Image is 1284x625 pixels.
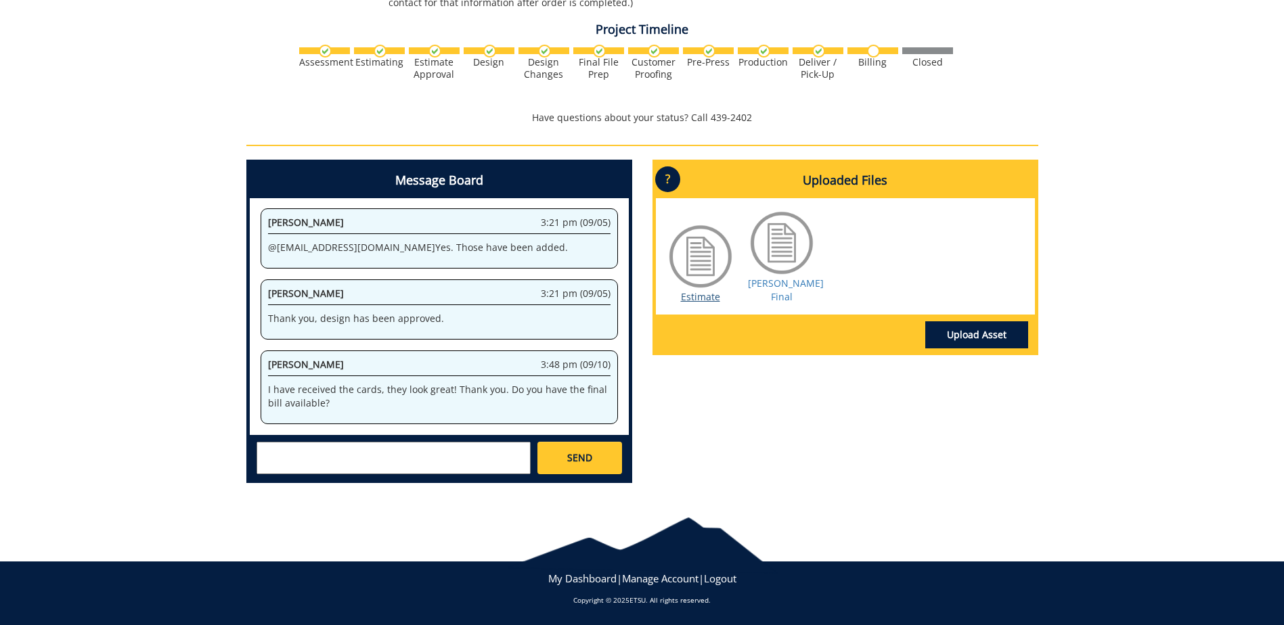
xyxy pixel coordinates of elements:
a: My Dashboard [548,572,617,585]
span: SEND [567,451,592,465]
a: SEND [537,442,621,474]
a: [PERSON_NAME] Final [748,277,824,303]
h4: Uploaded Files [656,163,1035,198]
a: Estimate [681,290,720,303]
img: checkmark [593,45,606,57]
span: [PERSON_NAME] [268,216,344,229]
span: [PERSON_NAME] [268,358,344,371]
h4: Message Board [250,163,629,198]
div: Design [464,56,514,68]
p: Thank you, design has been approved. [268,312,611,325]
div: Closed [902,56,953,68]
div: Design Changes [518,56,569,80]
img: checkmark [374,45,386,57]
p: @ [EMAIL_ADDRESS][DOMAIN_NAME] Yes. Those have been added. [268,241,611,254]
span: 3:48 pm (09/10) [541,358,611,371]
p: ? [655,166,680,192]
a: Upload Asset [925,321,1028,348]
img: no [867,45,880,57]
div: Customer Proofing [628,56,679,80]
p: Have questions about your status? Call 439-2402 [246,111,1038,124]
span: 3:21 pm (09/05) [541,216,611,229]
div: Estimate Approval [409,56,460,80]
img: checkmark [757,45,770,57]
div: Deliver / Pick-Up [793,56,843,80]
div: Final File Prep [573,56,624,80]
textarea: messageToSend [257,442,531,474]
span: [PERSON_NAME] [268,287,344,300]
a: Manage Account [622,572,699,585]
img: checkmark [483,45,496,57]
img: checkmark [812,45,825,57]
div: Pre-Press [683,56,734,68]
a: Logout [704,572,736,585]
img: checkmark [703,45,715,57]
p: I have received the cards, they look great! Thank you. Do you have the final bill available? [268,383,611,410]
img: checkmark [538,45,551,57]
div: Estimating [354,56,405,68]
img: checkmark [319,45,332,57]
div: Assessment [299,56,350,68]
img: checkmark [428,45,441,57]
img: checkmark [648,45,661,57]
h4: Project Timeline [246,23,1038,37]
a: ETSU [629,595,646,605]
span: 3:21 pm (09/05) [541,287,611,300]
div: Billing [847,56,898,68]
div: Production [738,56,789,68]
